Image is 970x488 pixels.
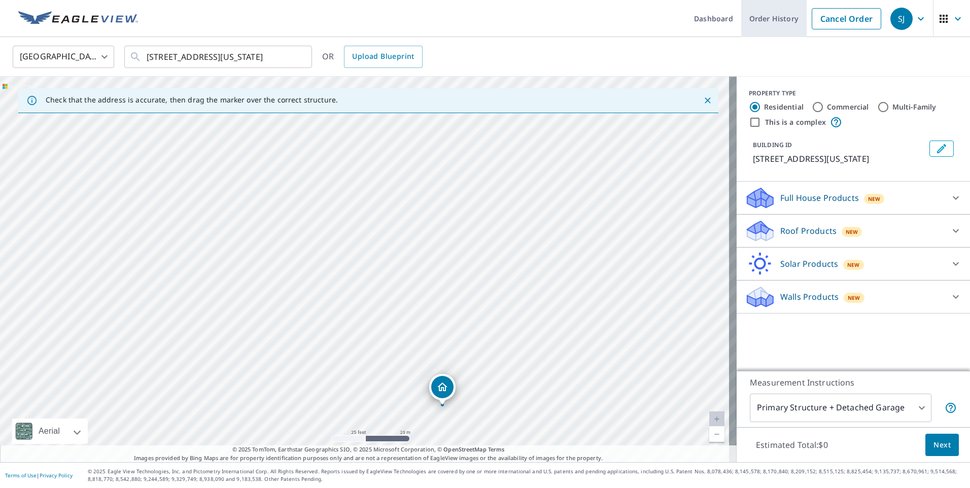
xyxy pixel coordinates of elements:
[846,228,858,236] span: New
[488,445,505,453] a: Terms
[344,46,422,68] a: Upload Blueprint
[890,8,913,30] div: SJ
[892,102,937,112] label: Multi-Family
[745,186,962,210] div: Full House ProductsNew
[352,50,414,63] span: Upload Blueprint
[933,439,951,451] span: Next
[780,291,839,303] p: Walls Products
[5,472,73,478] p: |
[812,8,881,29] a: Cancel Order
[753,141,792,149] p: BUILDING ID
[780,192,859,204] p: Full House Products
[753,153,925,165] p: [STREET_ADDRESS][US_STATE]
[12,419,88,444] div: Aerial
[13,43,114,71] div: [GEOGRAPHIC_DATA]
[40,472,73,479] a: Privacy Policy
[745,252,962,276] div: Solar ProductsNew
[745,219,962,243] div: Roof ProductsNew
[5,472,37,479] a: Terms of Use
[925,434,959,457] button: Next
[750,376,957,389] p: Measurement Instructions
[945,402,957,414] span: Your report will include the primary structure and a detached garage if one exists.
[709,411,724,427] a: Current Level 20, Zoom In Disabled
[750,394,931,422] div: Primary Structure + Detached Garage
[36,419,63,444] div: Aerial
[749,89,958,98] div: PROPERTY TYPE
[18,11,138,26] img: EV Logo
[709,427,724,442] a: Current Level 20, Zoom Out
[827,102,869,112] label: Commercial
[748,434,836,456] p: Estimated Total: $0
[847,261,860,269] span: New
[88,468,965,483] p: © 2025 Eagle View Technologies, Inc. and Pictometry International Corp. All Rights Reserved. Repo...
[443,445,486,453] a: OpenStreetMap
[848,294,860,302] span: New
[929,141,954,157] button: Edit building 1
[868,195,881,203] span: New
[232,445,505,454] span: © 2025 TomTom, Earthstar Geographics SIO, © 2025 Microsoft Corporation, ©
[147,43,291,71] input: Search by address or latitude-longitude
[429,374,456,405] div: Dropped pin, building 1, Residential property, 2500 NE 59th St Kansas City, MO 64118
[764,102,804,112] label: Residential
[765,117,826,127] label: This is a complex
[780,258,838,270] p: Solar Products
[46,95,338,104] p: Check that the address is accurate, then drag the marker over the correct structure.
[745,285,962,309] div: Walls ProductsNew
[701,94,714,107] button: Close
[322,46,423,68] div: OR
[780,225,837,237] p: Roof Products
